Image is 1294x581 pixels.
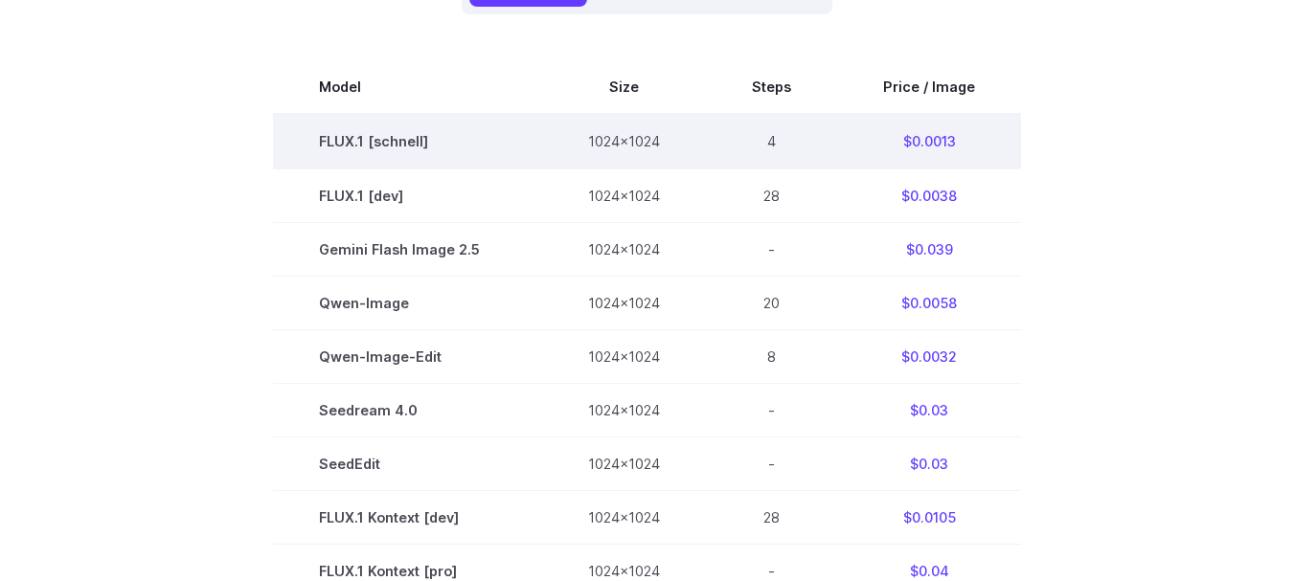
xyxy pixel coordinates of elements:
td: 1024x1024 [542,168,706,222]
td: Qwen-Image-Edit [273,329,542,383]
th: Steps [706,60,837,114]
td: $0.039 [837,222,1021,276]
td: 1024x1024 [542,436,706,490]
td: $0.0038 [837,168,1021,222]
td: - [706,383,837,436]
td: SeedEdit [273,436,542,490]
td: 20 [706,276,837,329]
td: 28 [706,168,837,222]
td: 1024x1024 [542,329,706,383]
td: 1024x1024 [542,222,706,276]
td: FLUX.1 [schnell] [273,114,542,168]
td: 1024x1024 [542,276,706,329]
td: 1024x1024 [542,490,706,544]
td: 1024x1024 [542,114,706,168]
th: Size [542,60,706,114]
td: 28 [706,490,837,544]
td: 1024x1024 [542,383,706,436]
td: Qwen-Image [273,276,542,329]
td: $0.0058 [837,276,1021,329]
td: $0.03 [837,383,1021,436]
td: FLUX.1 [dev] [273,168,542,222]
td: $0.0105 [837,490,1021,544]
td: $0.03 [837,436,1021,490]
span: Gemini Flash Image 2.5 [319,238,496,260]
td: - [706,436,837,490]
td: 4 [706,114,837,168]
td: $0.0032 [837,329,1021,383]
td: FLUX.1 Kontext [dev] [273,490,542,544]
td: 8 [706,329,837,383]
td: Seedream 4.0 [273,383,542,436]
td: $0.0013 [837,114,1021,168]
th: Price / Image [837,60,1021,114]
td: - [706,222,837,276]
th: Model [273,60,542,114]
